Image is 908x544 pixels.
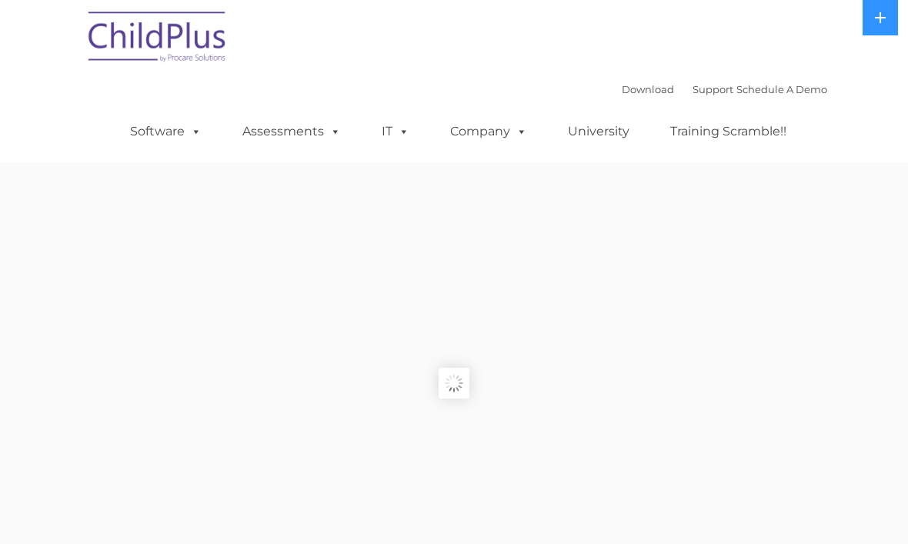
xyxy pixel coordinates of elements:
[435,116,542,147] a: Company
[366,116,425,147] a: IT
[227,116,356,147] a: Assessments
[693,83,733,95] a: Support
[622,83,827,95] font: |
[81,1,235,78] img: ChildPlus by Procare Solutions
[736,83,827,95] a: Schedule A Demo
[655,116,802,147] a: Training Scramble!!
[552,116,645,147] a: University
[622,83,674,95] a: Download
[115,116,217,147] a: Software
